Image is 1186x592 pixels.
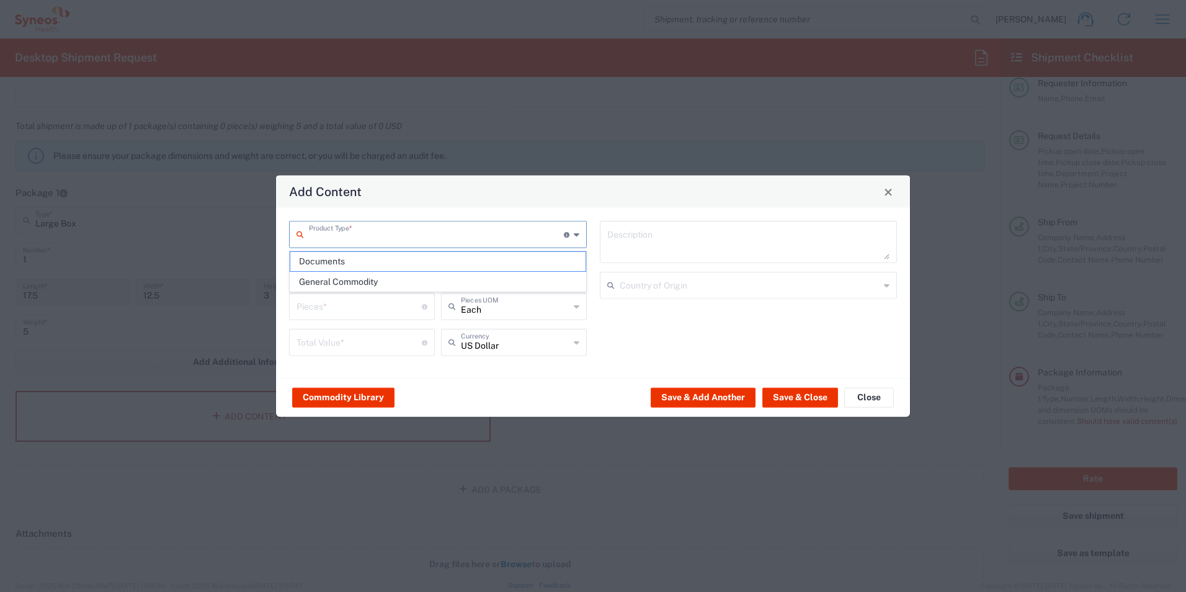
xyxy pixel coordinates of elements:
button: Save & Close [762,387,838,407]
span: Documents [290,252,586,271]
button: Close [880,183,897,200]
h4: Add Content [289,182,362,200]
button: Commodity Library [292,387,395,407]
button: Close [844,387,894,407]
span: General Commodity [290,272,586,292]
button: Save & Add Another [651,387,756,407]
